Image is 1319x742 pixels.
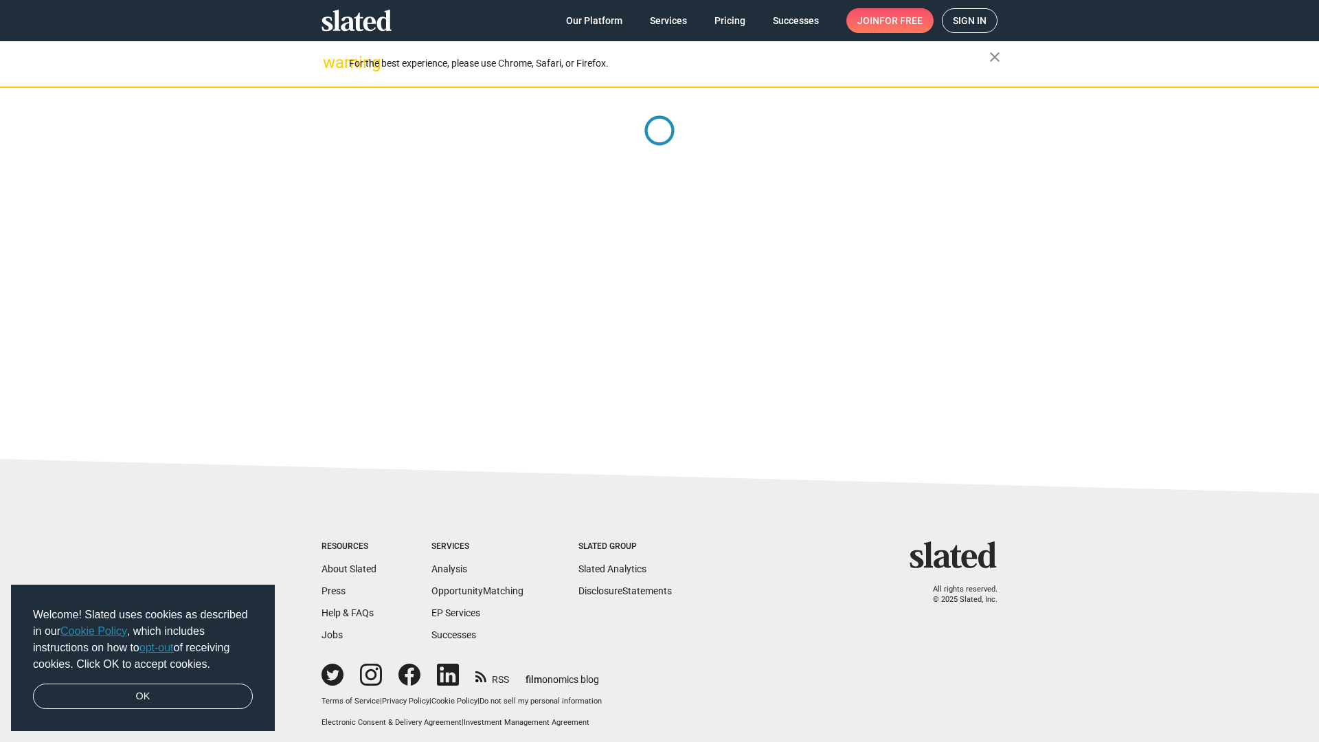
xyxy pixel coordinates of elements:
[475,665,509,686] a: RSS
[477,697,480,706] span: |
[480,697,602,707] button: Do not sell my personal information
[429,697,431,706] span: |
[578,541,672,552] div: Slated Group
[703,8,756,33] a: Pricing
[762,8,830,33] a: Successes
[987,49,1003,65] mat-icon: close
[578,585,672,596] a: DisclosureStatements
[382,697,429,706] a: Privacy Policy
[942,8,997,33] a: Sign in
[918,585,997,605] p: All rights reserved. © 2025 Slated, Inc.
[953,9,987,32] span: Sign in
[322,563,376,574] a: About Slated
[380,697,382,706] span: |
[639,8,698,33] a: Services
[578,563,646,574] a: Slated Analytics
[323,54,339,71] mat-icon: warning
[349,54,989,73] div: For the best experience, please use Chrome, Safari, or Firefox.
[566,8,622,33] span: Our Platform
[431,585,523,596] a: OpportunityMatching
[857,8,923,33] span: Join
[322,697,380,706] a: Terms of Service
[33,607,253,673] span: Welcome! Slated uses cookies as described in our , which includes instructions on how to of recei...
[714,8,745,33] span: Pricing
[650,8,687,33] span: Services
[322,541,376,552] div: Resources
[526,674,542,685] span: film
[846,8,934,33] a: Joinfor free
[555,8,633,33] a: Our Platform
[879,8,923,33] span: for free
[322,585,346,596] a: Press
[60,625,127,637] a: Cookie Policy
[431,697,477,706] a: Cookie Policy
[431,607,480,618] a: EP Services
[431,563,467,574] a: Analysis
[322,718,462,727] a: Electronic Consent & Delivery Agreement
[431,541,523,552] div: Services
[33,684,253,710] a: dismiss cookie message
[526,662,599,686] a: filmonomics blog
[773,8,819,33] span: Successes
[462,718,464,727] span: |
[322,607,374,618] a: Help & FAQs
[11,585,275,732] div: cookieconsent
[139,642,174,653] a: opt-out
[322,629,343,640] a: Jobs
[464,718,589,727] a: Investment Management Agreement
[431,629,476,640] a: Successes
